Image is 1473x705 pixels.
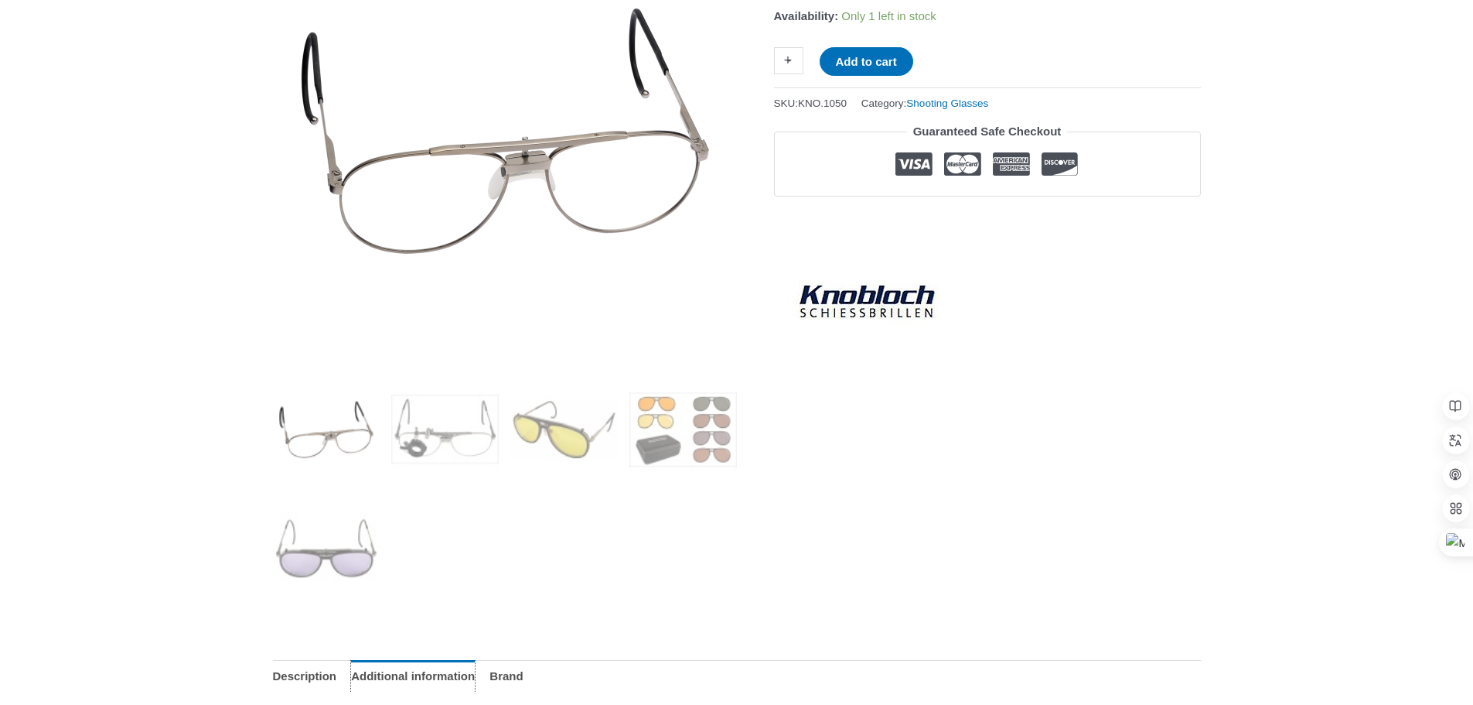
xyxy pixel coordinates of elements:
[774,238,960,362] a: Knobloch
[391,375,499,483] img: K5 Shooting Glasses - Image 2
[820,47,913,76] button: Add to cart
[273,660,337,693] a: Description
[906,98,988,109] a: Shooting Glasses
[489,660,523,693] a: Brand
[861,94,988,113] span: Category:
[907,121,1068,142] legend: Guaranteed Safe Checkout
[510,375,618,483] img: K5 Shooting Glasses - Image 3
[774,9,839,22] span: Availability:
[273,495,380,602] img: K5 Shooting Glasses - Image 5
[774,208,1201,227] iframe: Customer reviews powered by Trustpilot
[774,47,803,74] a: +
[629,375,737,483] img: K5 Shooting Glasses - Image 4
[273,375,380,483] img: K5 Shooting Glasses
[351,660,475,693] a: Additional information
[774,94,847,113] span: SKU:
[798,98,847,109] span: KNO.1050
[841,9,936,22] span: Only 1 left in stock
